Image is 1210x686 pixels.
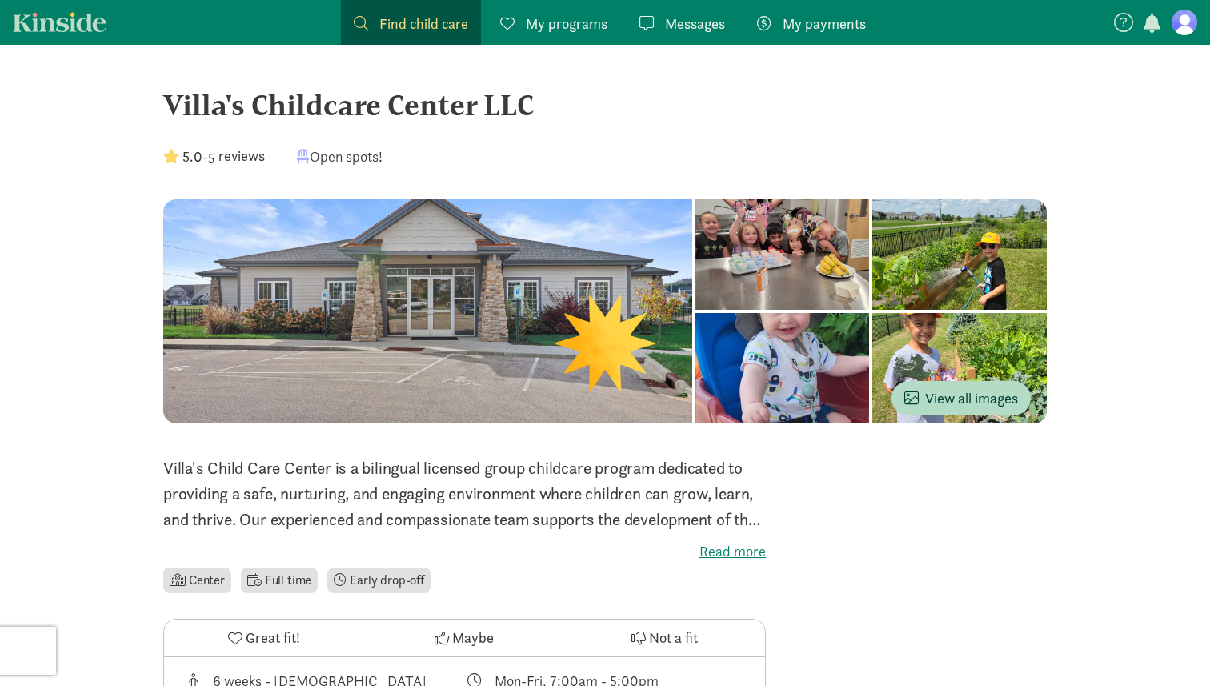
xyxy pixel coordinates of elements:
span: Maybe [452,627,494,648]
a: Kinside [13,12,106,32]
li: Full time [241,568,318,593]
span: My payments [783,13,866,34]
button: Great fit! [164,620,364,656]
div: Villa's Childcare Center LLC [163,83,1047,126]
button: Maybe [364,620,564,656]
span: View all images [904,387,1018,409]
strong: 5.0 [182,147,202,166]
p: Villa's Child Care Center is a bilingual licensed group childcare program dedicated to providing ... [163,455,766,532]
span: My programs [526,13,607,34]
button: View all images [891,381,1031,415]
button: 5 reviews [208,145,265,166]
label: Read more [163,542,766,561]
li: Center [163,568,231,593]
span: Great fit! [246,627,300,648]
span: Find child care [379,13,468,34]
span: Messages [665,13,725,34]
div: Open spots! [297,146,383,167]
button: Not a fit [565,620,765,656]
span: Not a fit [649,627,698,648]
li: Early drop-off [327,568,431,593]
div: - [163,146,265,167]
